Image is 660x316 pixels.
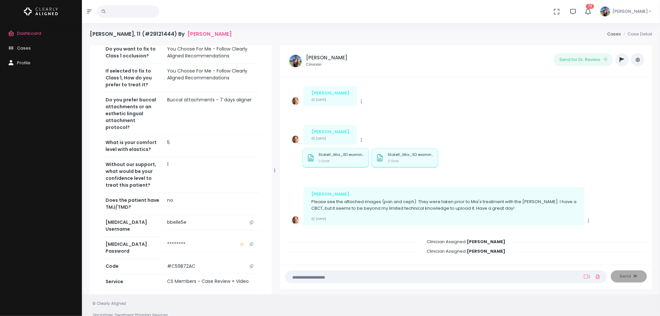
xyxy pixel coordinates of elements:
td: bbelle5e [163,215,260,230]
img: Header Avatar [599,6,611,17]
b: [PERSON_NAME] [467,239,505,245]
th: If selected to fix to Class 1, How do you prefer to treat it? [102,64,163,93]
th: Do you prefer buccal attachments or an esthetic lingual attachment protocol? [102,93,163,135]
div: [PERSON_NAME] [311,90,349,96]
small: 0.13MB [388,159,398,163]
th: Does the patient have TMJ/TMD? [102,193,163,215]
th: [MEDICAL_DATA] Password [102,237,163,259]
small: Clinician [306,62,347,67]
p: Stokell_Mia_3D examination(1)_3rd party Volume_20250205_152505_Panorama.jpg [388,153,434,157]
img: Logo Horizontal [24,5,58,18]
span: Dashboard [17,30,41,36]
a: [PERSON_NAME] [187,31,232,37]
small: 0.12MB [319,159,329,163]
button: Send for Dr. Review [554,53,613,66]
th: Service [102,274,163,289]
td: You Choose For Me - Follow Clearly Aligned Recommendations [163,42,260,64]
div: scrollable content [90,45,272,296]
b: [PERSON_NAME] [467,248,505,254]
li: Case Detail [621,31,652,37]
th: Do you want to fix to Class 1 occlusion? [102,42,163,64]
td: You Choose For Me - Follow Clearly Aligned Recommendations [163,64,260,93]
span: Profile [17,60,30,66]
span: Clinician Assigned: [419,246,513,256]
a: Add Loom Video [583,274,591,279]
a: Cases [607,31,621,37]
td: 1 [163,157,260,193]
p: Please see the attached images (pan and ceph). They were taken prior to Mia's treatment with the ... [311,199,577,211]
small: [DATE] [311,97,326,102]
span: [PERSON_NAME] [612,8,648,15]
td: 5 [163,135,260,157]
h5: [PERSON_NAME] [306,55,347,61]
div: scrollable content [285,82,647,258]
td: #C59B72AC [163,259,260,274]
p: Stokell_Mia_3D examination(1)_3rd party Volume_20250205_152505_Ceph (a.p.).jpg [319,153,364,157]
span: 73 [586,4,594,9]
th: Code [102,259,163,274]
small: [DATE] [311,217,326,221]
span: Cases [17,45,31,51]
div: CS Members - Case Review + Video [167,278,256,285]
th: What is your comfort level with elastics? [102,135,163,157]
th: Without our support, what would be your confidence level to treat this patient? [102,157,163,193]
small: [DATE] [311,136,326,140]
h4: [PERSON_NAME], 11 (#29121444) By [90,31,232,37]
th: [MEDICAL_DATA] Username [102,215,163,237]
td: no [163,193,260,215]
span: Clinician Assigned: [419,237,513,247]
div: [PERSON_NAME] [311,129,349,135]
a: Add Files [594,271,602,283]
div: [PERSON_NAME] [311,191,577,198]
td: Buccal attachments - 7 days aligner [163,93,260,135]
